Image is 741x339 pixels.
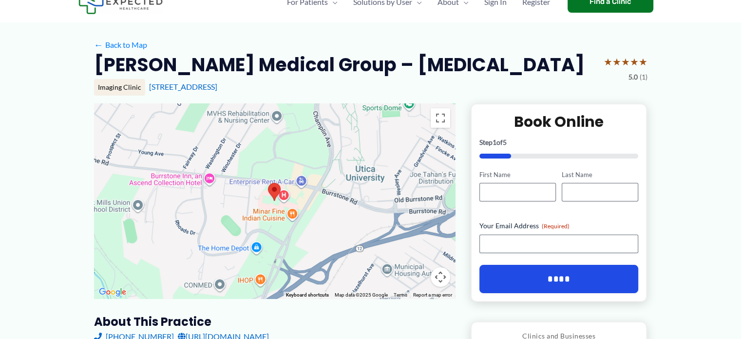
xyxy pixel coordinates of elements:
[479,170,556,179] label: First Name
[94,314,455,329] h3: About this practice
[628,71,638,83] span: 5.0
[413,292,452,298] a: Report a map error
[94,40,103,49] span: ←
[630,53,639,71] span: ★
[479,221,639,231] label: Your Email Address
[96,286,129,299] img: Google
[286,292,329,299] button: Keyboard shortcuts
[394,292,407,298] a: Terms (opens in new tab)
[640,71,647,83] span: (1)
[479,139,639,146] p: Step of
[612,53,621,71] span: ★
[562,170,638,179] label: Last Name
[503,138,507,146] span: 5
[149,82,217,91] a: [STREET_ADDRESS]
[479,112,639,131] h2: Book Online
[96,286,129,299] a: Open this area in Google Maps (opens a new window)
[94,79,145,96] div: Imaging Clinic
[542,222,570,230] span: (Required)
[639,53,647,71] span: ★
[493,138,496,146] span: 1
[431,267,450,287] button: Map camera controls
[94,38,147,52] a: ←Back to Map
[335,292,388,298] span: Map data ©2025 Google
[621,53,630,71] span: ★
[604,53,612,71] span: ★
[431,108,450,128] button: Toggle fullscreen view
[94,53,585,77] h2: [PERSON_NAME] Medical Group – [MEDICAL_DATA]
